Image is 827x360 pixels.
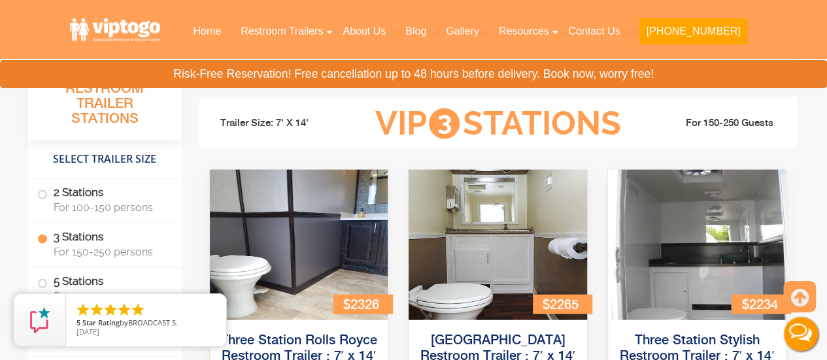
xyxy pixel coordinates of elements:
li:  [75,302,91,318]
h4: Select Trailer Size [28,147,182,172]
a: About Us [333,17,396,46]
div: $2326 [333,295,392,314]
img: Side view of three station restroom trailer with three separate doors with signs [409,170,587,320]
a: Blog [396,17,436,46]
a: [PHONE_NUMBER] [630,17,756,52]
span: BROADCAST S. [128,318,178,327]
button: [PHONE_NUMBER] [639,18,747,44]
img: Review Rating [27,307,53,333]
li: Trailer Size: 7' X 14' [209,104,355,143]
div: $2234 [732,295,790,314]
label: 3 Stations [37,223,173,264]
span: For 150-250 persons [54,246,166,258]
li: For 150-250 Guests [641,116,788,131]
span: 5 [76,318,80,327]
button: Live Chat [775,308,827,360]
img: Side view of three station restroom trailer with three separate doors with signs [210,170,388,320]
span: [DATE] [76,327,99,336]
li:  [130,302,146,318]
a: Restroom Trailers [231,17,333,46]
a: Contact Us [558,17,630,46]
li:  [89,302,105,318]
label: 2 Stations [37,179,173,220]
span: by [76,319,216,328]
a: Resources [489,17,558,46]
a: Gallery [436,17,489,46]
span: For 200-399 persons [54,290,166,303]
img: Side view of three station restroom trailer with three separate doors with signs [608,170,786,320]
span: 3 [429,108,460,139]
li:  [116,302,132,318]
h3: All Portable Restroom Trailer Stations [28,62,182,140]
span: For 100-150 persons [54,201,166,214]
h3: VIP Stations [354,106,641,142]
label: 5 Stations [37,268,173,308]
div: $2265 [533,295,592,314]
li:  [103,302,118,318]
span: Star Rating [82,318,120,327]
a: Home [183,17,231,46]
